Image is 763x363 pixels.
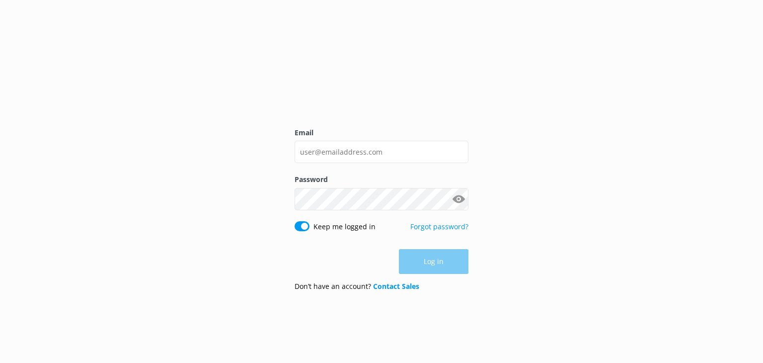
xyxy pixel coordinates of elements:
[295,281,419,292] p: Don’t have an account?
[410,222,468,231] a: Forgot password?
[449,189,468,209] button: Show password
[295,127,468,138] label: Email
[373,281,419,291] a: Contact Sales
[295,174,468,185] label: Password
[295,141,468,163] input: user@emailaddress.com
[313,221,376,232] label: Keep me logged in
